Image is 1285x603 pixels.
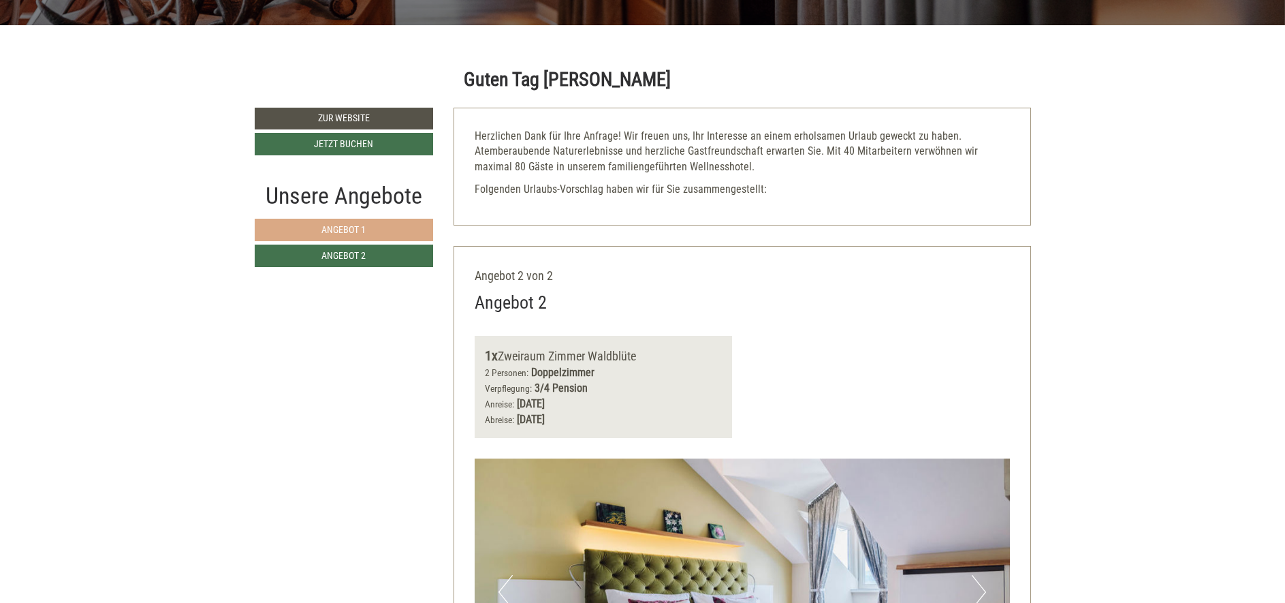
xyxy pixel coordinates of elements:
[485,383,532,394] small: Verpflegung:
[475,129,1010,176] p: Herzlichen Dank für Ihre Anfrage! Wir freuen uns, Ihr Interesse an einem erholsamen Urlaub geweck...
[255,108,434,129] a: Zur Website
[464,69,671,91] h1: Guten Tag [PERSON_NAME]
[475,182,1010,198] p: Folgenden Urlaubs-Vorschlag haben wir für Sie zusammengestellt:
[255,133,434,155] a: Jetzt buchen
[485,347,498,364] b: 1x
[321,224,366,235] span: Angebot 1
[485,346,722,366] div: Zweiraum Zimmer Waldblüte
[475,268,553,283] span: Angebot 2 von 2
[485,399,514,409] small: Anreise:
[531,366,594,379] b: Doppelzimmer
[485,367,528,378] small: 2 Personen:
[255,179,434,213] div: Unsere Angebote
[517,413,545,426] b: [DATE]
[517,397,545,410] b: [DATE]
[475,290,547,315] div: Angebot 2
[535,382,588,395] b: 3/4 Pension
[485,414,514,425] small: Abreise:
[321,250,366,261] span: Angebot 2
